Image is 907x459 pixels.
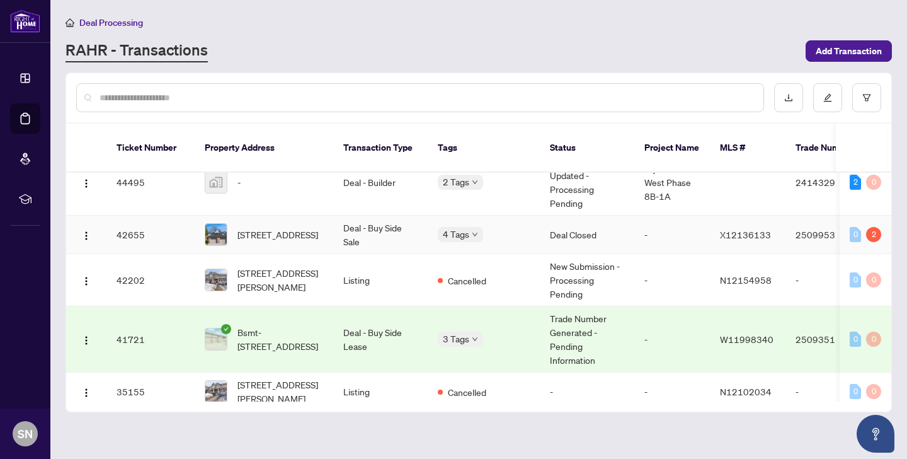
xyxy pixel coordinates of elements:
td: - [540,373,634,411]
span: Bsmt-[STREET_ADDRESS] [237,325,323,353]
img: thumbnail-img [205,381,227,402]
button: Open asap [857,415,894,453]
th: Property Address [195,124,333,173]
span: down [472,179,478,185]
td: New Submission - Processing Pending [540,254,634,306]
div: 0 [866,332,881,347]
td: - [785,373,874,411]
th: Status [540,124,634,173]
button: Add Transaction [806,40,892,62]
td: Deal - Buy Side Lease [333,306,428,373]
td: 42655 [106,216,195,254]
th: MLS # [710,124,785,173]
img: thumbnail-img [205,328,227,350]
td: - [634,216,710,254]
img: logo [10,9,40,33]
span: SN [18,425,33,443]
button: edit [813,83,842,112]
span: [STREET_ADDRESS] [237,228,318,241]
td: 2509351 [785,306,874,373]
td: - [634,373,710,411]
img: Logo [81,335,91,346]
td: Wyndfield West Phase 8B-1A [634,149,710,216]
a: RAHR - Transactions [66,40,208,62]
button: Logo [76,224,96,245]
button: filter [852,83,881,112]
td: 44495 [106,149,195,216]
div: 0 [866,272,881,288]
span: download [784,93,793,102]
td: - [634,306,710,373]
span: [STREET_ADDRESS][PERSON_NAME] [237,266,323,294]
div: 0 [850,384,861,399]
td: 2414329 [785,149,874,216]
span: 4 Tags [443,227,469,241]
th: Trade Number [785,124,874,173]
span: X12136133 [720,229,771,240]
span: home [66,18,74,27]
span: - [237,175,241,189]
span: 3 Tags [443,332,469,346]
img: Logo [81,388,91,398]
td: - [785,254,874,306]
td: 2509953 [785,216,874,254]
div: 0 [866,175,881,190]
td: - [634,254,710,306]
td: Deal - Builder [333,149,428,216]
div: 0 [850,332,861,347]
div: 0 [850,227,861,242]
img: thumbnail-img [205,171,227,193]
td: Listing [333,373,428,411]
img: Logo [81,178,91,189]
td: 35155 [106,373,195,411]
img: thumbnail-img [205,224,227,245]
th: Tags [428,124,540,173]
img: Logo [81,231,91,241]
span: down [472,336,478,342]
td: Information Updated - Processing Pending [540,149,634,216]
th: Project Name [634,124,710,173]
button: Logo [76,381,96,402]
td: 41721 [106,306,195,373]
td: Trade Number Generated - Pending Information [540,306,634,373]
button: Logo [76,329,96,349]
button: Logo [76,270,96,290]
span: W11998340 [720,334,773,345]
td: Listing [333,254,428,306]
span: N12102034 [720,386,772,397]
div: 2 [850,175,861,190]
th: Ticket Number [106,124,195,173]
button: Logo [76,172,96,192]
span: 2 Tags [443,175,469,189]
span: Deal Processing [79,17,143,28]
img: thumbnail-img [205,269,227,291]
div: 2 [866,227,881,242]
span: Cancelled [448,274,486,288]
span: edit [823,93,832,102]
span: Cancelled [448,385,486,399]
span: down [472,231,478,238]
td: Deal Closed [540,216,634,254]
span: [STREET_ADDRESS][PERSON_NAME] [237,378,323,405]
img: Logo [81,276,91,286]
th: Transaction Type [333,124,428,173]
div: 0 [850,272,861,288]
div: 0 [866,384,881,399]
span: Add Transaction [816,41,882,61]
span: check-circle [221,324,231,334]
td: 42202 [106,254,195,306]
button: download [774,83,803,112]
span: N12154958 [720,274,772,286]
span: filter [862,93,871,102]
td: Deal - Buy Side Sale [333,216,428,254]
